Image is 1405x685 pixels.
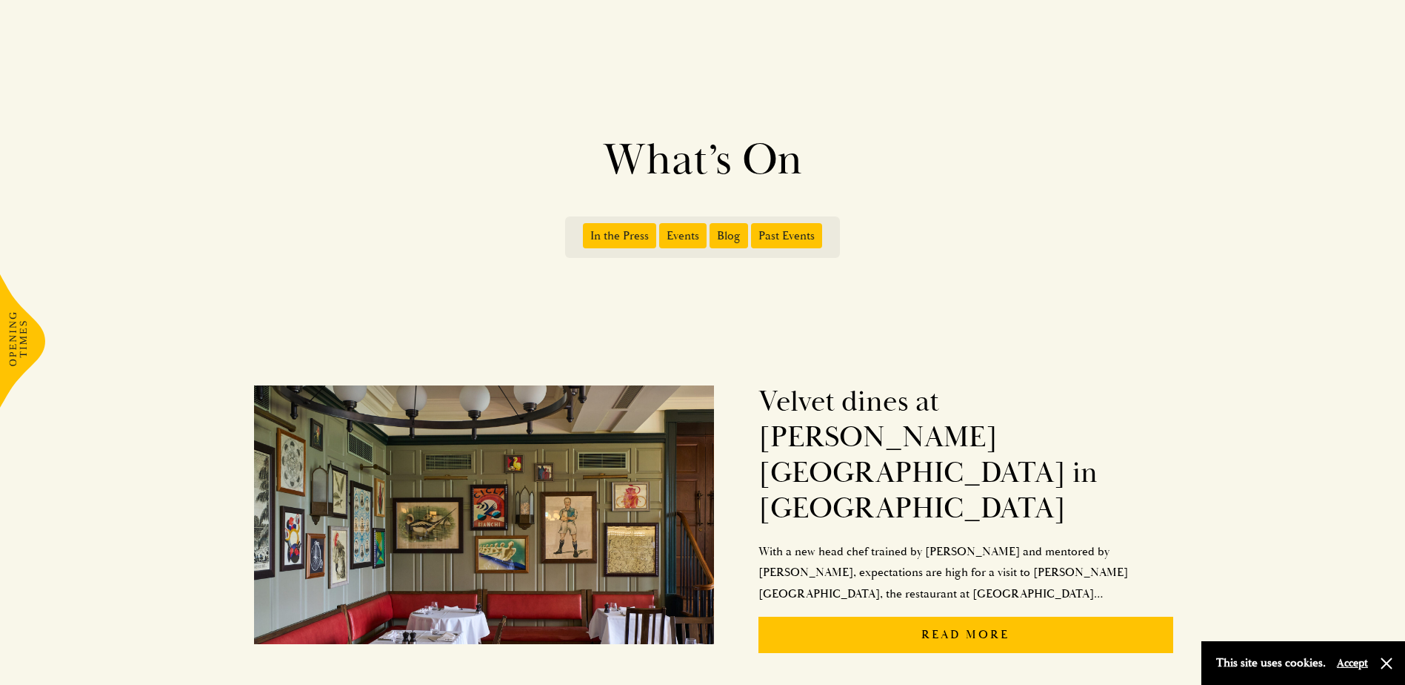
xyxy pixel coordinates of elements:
[659,223,707,248] span: Events
[583,223,656,248] span: In the Press
[281,133,1125,187] h1: What’s On
[751,223,822,248] span: Past Events
[1337,656,1368,670] button: Accept
[1216,652,1326,674] p: This site uses cookies.
[758,617,1173,653] p: Read More
[710,223,748,248] span: Blog
[758,384,1173,526] h2: Velvet dines at [PERSON_NAME][GEOGRAPHIC_DATA] in [GEOGRAPHIC_DATA]
[758,541,1173,605] p: With a new head chef trained by [PERSON_NAME] and mentored by [PERSON_NAME], expectations are hig...
[254,369,1172,665] a: Velvet dines at [PERSON_NAME][GEOGRAPHIC_DATA] in [GEOGRAPHIC_DATA]With a new head chef trained b...
[1379,656,1394,671] button: Close and accept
